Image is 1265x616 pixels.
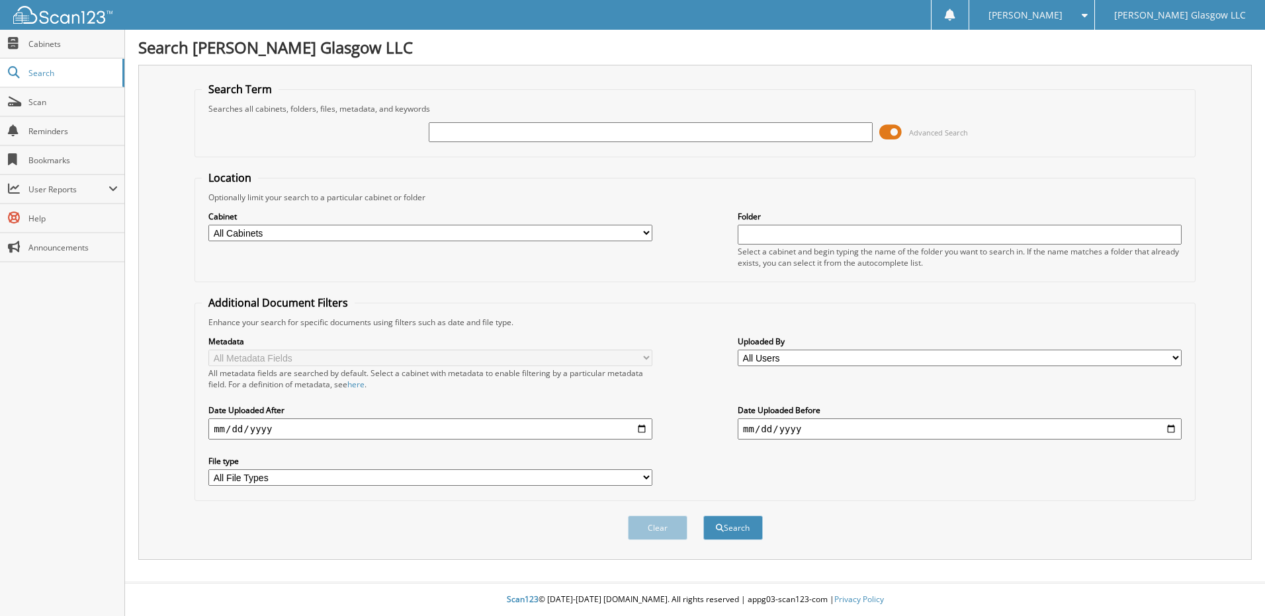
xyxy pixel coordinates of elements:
[738,418,1182,440] input: end
[208,211,652,222] label: Cabinet
[28,155,118,166] span: Bookmarks
[13,6,112,24] img: scan123-logo-white.svg
[28,213,118,224] span: Help
[202,317,1188,328] div: Enhance your search for specific documents using filters such as date and file type.
[28,38,118,50] span: Cabinets
[28,126,118,137] span: Reminders
[347,379,365,390] a: here
[703,516,763,540] button: Search
[138,36,1252,58] h1: Search [PERSON_NAME] Glasgow LLC
[202,192,1188,203] div: Optionally limit your search to a particular cabinet or folder
[208,404,652,416] label: Date Uploaded After
[202,171,258,185] legend: Location
[28,67,116,79] span: Search
[28,96,118,108] span: Scan
[125,584,1265,616] div: © [DATE]-[DATE] [DOMAIN_NAME]. All rights reserved | appg03-scan123-com |
[202,103,1188,114] div: Searches all cabinets, folders, files, metadata, and keywords
[507,594,539,605] span: Scan123
[834,594,884,605] a: Privacy Policy
[28,242,118,253] span: Announcements
[628,516,687,540] button: Clear
[208,455,652,467] label: File type
[208,367,652,390] div: All metadata fields are searched by default. Select a cabinet with metadata to enable filtering b...
[738,404,1182,416] label: Date Uploaded Before
[738,246,1182,268] div: Select a cabinet and begin typing the name of the folder you want to search in. If the name match...
[202,295,355,310] legend: Additional Document Filters
[1114,11,1246,19] span: [PERSON_NAME] Glasgow LLC
[208,336,652,347] label: Metadata
[208,418,652,440] input: start
[738,336,1182,347] label: Uploaded By
[202,82,279,96] legend: Search Term
[738,211,1182,222] label: Folder
[28,184,109,195] span: User Reports
[988,11,1063,19] span: [PERSON_NAME]
[909,128,968,137] span: Advanced Search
